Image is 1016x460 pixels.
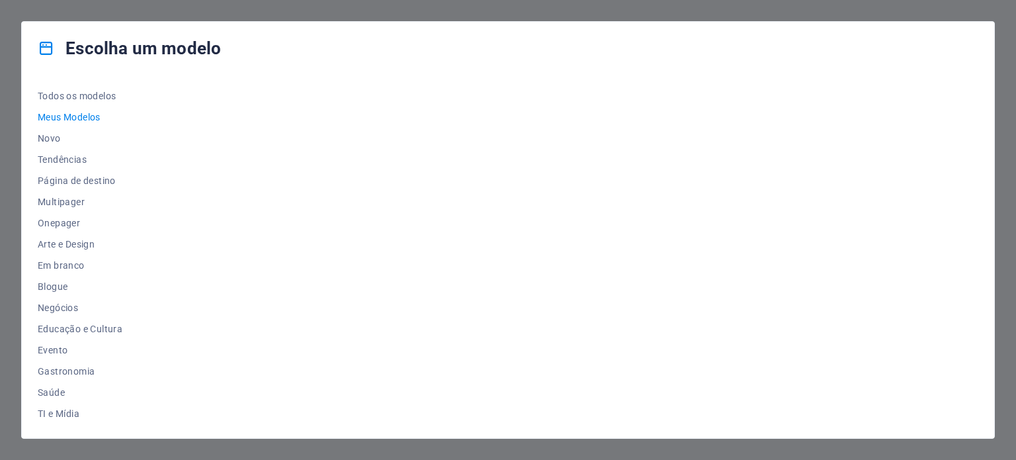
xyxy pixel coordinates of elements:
font: Em branco [38,260,85,271]
button: Em branco [38,255,128,276]
font: Novo [38,133,61,144]
font: Onepager [38,218,80,228]
button: Multipager [38,191,128,212]
font: Arte e Design [38,239,95,250]
font: Página de destino [38,175,116,186]
button: Meus Modelos [38,107,128,128]
button: Tendências [38,149,128,170]
font: Meus Modelos [38,112,101,122]
font: Escolha um modelo [65,38,221,58]
button: Onepager [38,212,128,234]
font: Blogue [38,281,67,292]
font: TI e Mídia [38,408,79,419]
font: Evento [38,345,67,355]
button: Blogue [38,276,128,297]
button: Novo [38,128,128,149]
font: Multipager [38,197,85,207]
button: Saúde [38,382,128,403]
button: Evento [38,340,128,361]
button: Gastronomia [38,361,128,382]
font: Tendências [38,154,87,165]
button: Educação e Cultura [38,318,128,340]
button: Arte e Design [38,234,128,255]
font: Gastronomia [38,366,95,377]
button: TI e Mídia [38,403,128,424]
font: Educação e Cultura [38,324,122,334]
font: Todos os modelos [38,91,116,101]
font: Negócios [38,302,78,313]
font: Saúde [38,387,65,398]
button: Todos os modelos [38,85,128,107]
button: Negócios [38,297,128,318]
button: Página de destino [38,170,128,191]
